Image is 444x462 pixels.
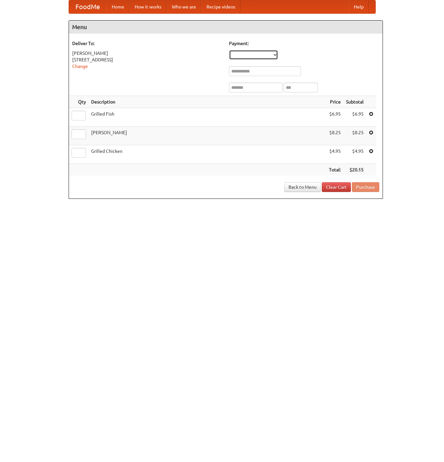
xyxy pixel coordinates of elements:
a: Who we are [167,0,201,13]
td: $4.95 [326,145,343,164]
a: FoodMe [69,0,107,13]
th: Total: [326,164,343,176]
td: Grilled Chicken [89,145,326,164]
a: Clear Cart [322,182,351,192]
th: $20.15 [343,164,366,176]
th: Qty [69,96,89,108]
div: [PERSON_NAME] [72,50,222,56]
button: Purchase [352,182,379,192]
td: $8.25 [343,127,366,145]
td: Grilled Fish [89,108,326,127]
th: Subtotal [343,96,366,108]
th: Price [326,96,343,108]
td: $6.95 [343,108,366,127]
a: Help [349,0,369,13]
a: Recipe videos [201,0,240,13]
td: [PERSON_NAME] [89,127,326,145]
td: $8.25 [326,127,343,145]
h4: Menu [69,21,383,34]
h5: Payment: [229,40,379,47]
td: $6.95 [326,108,343,127]
a: How it works [129,0,167,13]
div: [STREET_ADDRESS] [72,56,222,63]
th: Description [89,96,326,108]
a: Home [107,0,129,13]
h5: Deliver To: [72,40,222,47]
td: $4.95 [343,145,366,164]
a: Change [72,64,88,69]
a: Back to Menu [284,182,321,192]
